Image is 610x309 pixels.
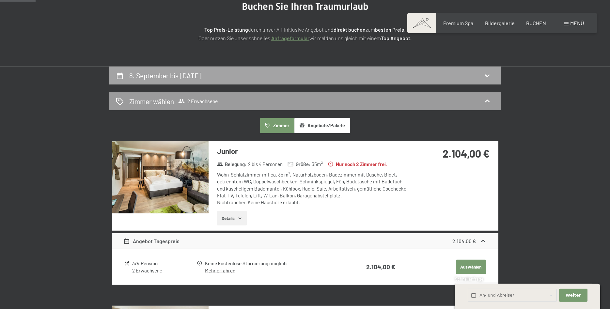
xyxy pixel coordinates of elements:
[526,20,546,26] a: BUCHEN
[132,260,196,267] div: 3/4 Pension
[112,141,209,213] img: mss_renderimg.php
[570,20,584,26] span: Menü
[205,260,341,267] div: Keine kostenlose Stornierung möglich
[142,25,468,42] p: durch unser All-inklusive Angebot und zum ! Oder nutzen Sie unser schnelles wir melden uns gleich...
[132,267,196,274] div: 2 Erwachsene
[485,20,515,26] a: Bildergalerie
[366,263,395,270] strong: 2.104,00 €
[375,26,404,33] strong: besten Preis
[217,171,411,206] div: Wohn-Schlafzimmer mit ca. 35 m², Naturholzboden, Badezimmer mit Dusche, Bidet, getrenntem WC, Dop...
[248,161,283,168] span: 2 bis 4 Personen
[312,161,323,168] span: 35 m²
[334,26,366,33] strong: direkt buchen
[217,211,247,225] button: Details
[205,268,235,273] a: Mehr erfahren
[566,292,581,298] span: Weiter
[443,20,473,26] a: Premium Spa
[112,233,498,249] div: Angebot Tagespreis2.104,00 €
[129,97,174,106] h2: Zimmer wählen
[178,98,218,104] span: 2 Erwachsene
[456,260,486,274] button: Auswählen
[294,118,350,133] button: Angebote/Pakete
[452,238,476,244] strong: 2.104,00 €
[271,35,309,41] a: Anfrageformular
[123,237,180,245] div: Angebot Tagespreis
[217,146,411,156] h3: Junior
[328,161,387,168] strong: Nur noch 2 Zimmer frei.
[129,71,201,80] h2: 8. September bis [DATE]
[242,1,368,12] span: Buchen Sie Ihren Traumurlaub
[443,147,490,160] strong: 2.104,00 €
[217,161,247,168] strong: Belegung :
[455,276,483,282] span: Schnellanfrage
[381,35,412,41] strong: Top Angebot.
[288,161,310,168] strong: Größe :
[260,118,294,133] button: Zimmer
[204,26,248,33] strong: Top Preis-Leistung
[559,289,587,302] button: Weiter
